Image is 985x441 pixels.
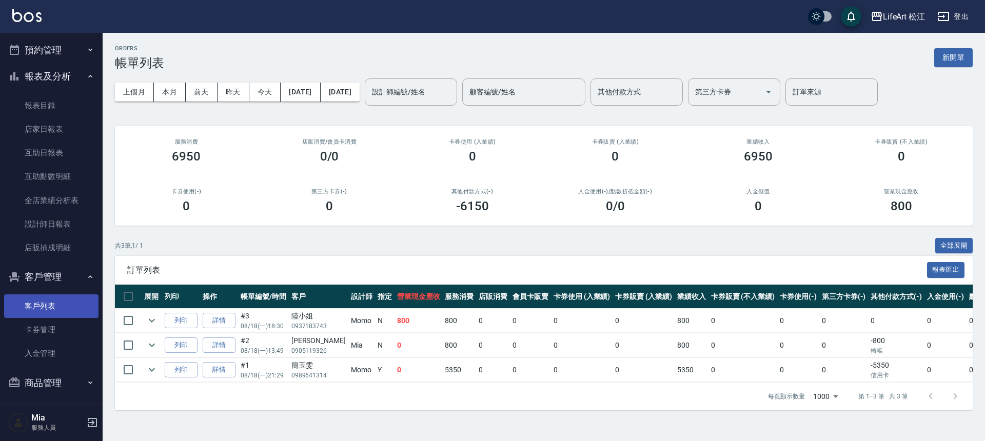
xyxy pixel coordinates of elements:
a: 入金管理 [4,342,98,365]
th: 卡券販賣 (入業績) [613,285,675,309]
td: 0 [395,333,443,357]
td: 800 [675,309,708,333]
td: 0 [613,358,675,382]
td: 0 [819,309,869,333]
td: -800 [868,333,924,357]
button: 全部展開 [935,238,973,254]
td: 0 [551,309,613,333]
h3: -6150 [456,199,489,213]
p: 服務人員 [31,423,84,432]
td: N [375,333,395,357]
button: 會員卡管理 [4,396,98,423]
td: 0 [777,333,819,357]
th: 展開 [142,285,162,309]
th: 卡券使用(-) [777,285,819,309]
td: 0 [510,333,551,357]
th: 帳單編號/時間 [238,285,289,309]
img: Person [8,412,29,433]
td: -5350 [868,358,924,382]
td: 0 [476,333,510,357]
h3: 0 [183,199,190,213]
button: 商品管理 [4,370,98,396]
th: 服務消費 [442,285,476,309]
th: 入金使用(-) [924,285,967,309]
h2: 卡券使用(-) [127,188,246,195]
h2: 店販消費 /會員卡消費 [270,138,389,145]
a: 全店業績分析表 [4,189,98,212]
h3: 服務消費 [127,138,246,145]
h2: 入金儲值 [699,188,818,195]
button: 昨天 [218,83,249,102]
button: 預約管理 [4,37,98,64]
a: 報表目錄 [4,94,98,117]
a: 客戶列表 [4,294,98,318]
button: 上個月 [115,83,154,102]
td: 0 [708,309,777,333]
h3: 0 [469,149,476,164]
td: #3 [238,309,289,333]
td: 0 [924,358,967,382]
h3: 0 [898,149,905,164]
td: 0 [510,309,551,333]
button: 登出 [933,7,973,26]
th: 店販消費 [476,285,510,309]
th: 列印 [162,285,200,309]
div: 陸小姐 [291,311,346,322]
td: 800 [675,333,708,357]
div: [PERSON_NAME] [291,335,346,346]
h3: 800 [891,199,912,213]
td: 0 [476,309,510,333]
button: 列印 [165,337,198,353]
p: 08/18 (一) 21:29 [241,371,286,380]
p: 每頁顯示數量 [768,392,805,401]
div: 簡玉雯 [291,360,346,371]
a: 詳情 [203,313,235,329]
td: Momo [348,358,375,382]
p: 0905119326 [291,346,346,355]
th: 設計師 [348,285,375,309]
p: 0989641314 [291,371,346,380]
td: 0 [613,309,675,333]
button: 報表匯出 [927,262,965,278]
p: 0937183743 [291,322,346,331]
img: Logo [12,9,42,22]
p: 08/18 (一) 13:49 [241,346,286,355]
a: 卡券管理 [4,318,98,342]
td: 0 [551,333,613,357]
td: 800 [442,333,476,357]
th: 第三方卡券(-) [819,285,869,309]
button: expand row [144,362,160,377]
div: 1000 [809,383,842,410]
td: 0 [510,358,551,382]
td: Momo [348,309,375,333]
th: 操作 [200,285,238,309]
h3: 0 [755,199,762,213]
a: 互助點數明細 [4,165,98,188]
button: 本月 [154,83,186,102]
th: 卡券使用 (入業績) [551,285,613,309]
td: #2 [238,333,289,357]
th: 指定 [375,285,395,309]
a: 詳情 [203,362,235,378]
button: [DATE] [281,83,320,102]
th: 會員卡販賣 [510,285,551,309]
h3: 0 [612,149,619,164]
a: 店販抽成明細 [4,236,98,259]
div: LifeArt 松江 [883,10,925,23]
td: 0 [777,309,819,333]
td: Y [375,358,395,382]
button: 列印 [165,313,198,329]
h3: 6950 [744,149,773,164]
td: 0 [551,358,613,382]
td: 0 [708,358,777,382]
h2: 營業現金應收 [842,188,960,195]
h3: 帳單列表 [115,56,164,70]
td: 0 [819,358,869,382]
h2: 第三方卡券(-) [270,188,389,195]
h2: 卡券販賣 (入業績) [556,138,675,145]
td: N [375,309,395,333]
td: 800 [442,309,476,333]
a: 設計師日報表 [4,212,98,236]
p: 08/18 (一) 18:30 [241,322,286,331]
button: 今天 [249,83,281,102]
